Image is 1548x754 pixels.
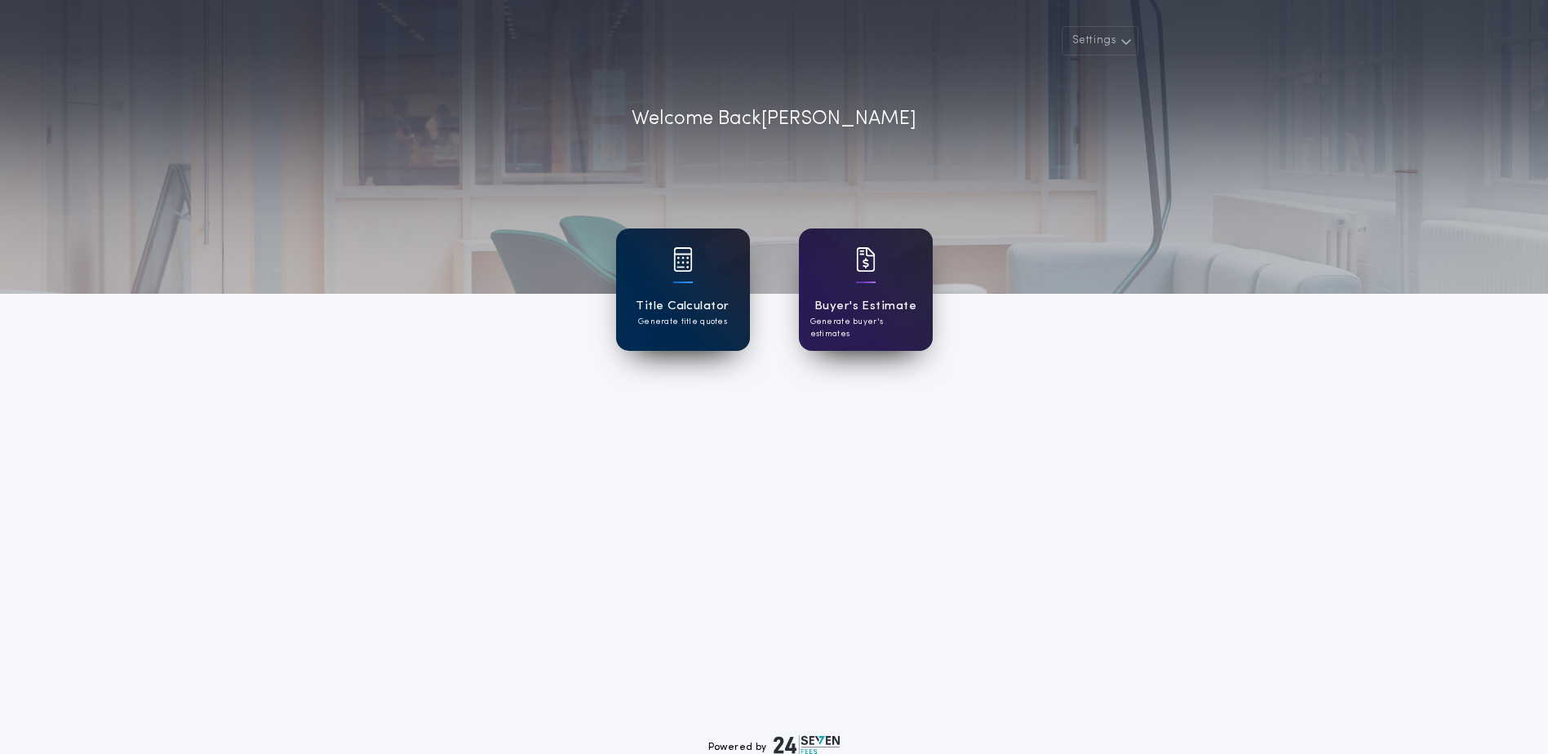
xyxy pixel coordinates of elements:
[636,297,729,316] h1: Title Calculator
[810,316,921,340] p: Generate buyer's estimates
[616,228,750,351] a: card iconTitle CalculatorGenerate title quotes
[814,297,916,316] h1: Buyer's Estimate
[638,316,727,328] p: Generate title quotes
[632,104,916,134] p: Welcome Back [PERSON_NAME]
[673,247,693,272] img: card icon
[1062,26,1138,55] button: Settings
[856,247,876,272] img: card icon
[799,228,933,351] a: card iconBuyer's EstimateGenerate buyer's estimates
